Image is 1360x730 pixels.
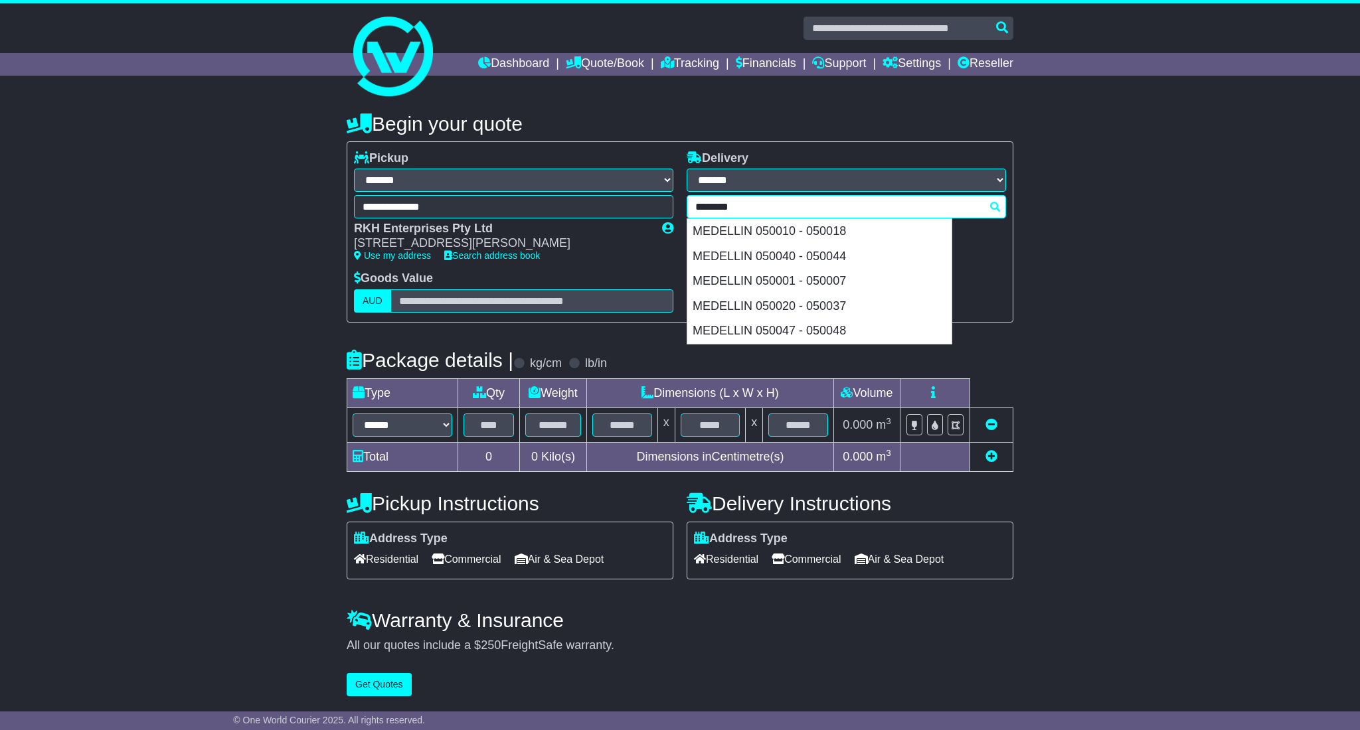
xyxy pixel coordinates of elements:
[687,244,952,269] div: MEDELLIN 050040 - 050044
[481,638,501,652] span: 250
[354,222,649,236] div: RKH Enterprises Pty Ltd
[985,450,997,463] a: Add new item
[687,269,952,294] div: MEDELLIN 050001 - 050007
[876,450,891,463] span: m
[736,53,796,76] a: Financials
[515,549,604,569] span: Air & Sea Depot
[478,53,549,76] a: Dashboard
[772,549,841,569] span: Commercial
[586,442,833,471] td: Dimensions in Centimetre(s)
[354,250,431,261] a: Use my address
[694,549,758,569] span: Residential
[444,250,540,261] a: Search address book
[687,151,748,166] label: Delivery
[687,492,1013,514] h4: Delivery Instructions
[354,236,649,251] div: [STREET_ADDRESS][PERSON_NAME]
[687,319,952,344] div: MEDELLIN 050047 - 050048
[843,418,873,431] span: 0.000
[746,407,763,442] td: x
[531,450,538,463] span: 0
[354,532,448,546] label: Address Type
[432,549,501,569] span: Commercial
[354,151,408,166] label: Pickup
[566,53,644,76] a: Quote/Book
[347,442,458,471] td: Total
[233,715,425,725] span: © One World Courier 2025. All rights reserved.
[661,53,719,76] a: Tracking
[958,53,1013,76] a: Reseller
[812,53,866,76] a: Support
[694,532,788,546] label: Address Type
[347,638,1013,653] div: All our quotes include a $ FreightSafe warranty.
[876,418,891,431] span: m
[347,113,1013,135] h4: Begin your quote
[657,407,675,442] td: x
[458,442,520,471] td: 0
[354,549,418,569] span: Residential
[585,356,607,371] label: lb/in
[354,271,433,286] label: Goods Value
[886,416,891,426] sup: 3
[687,219,952,244] div: MEDELLIN 050010 - 050018
[586,378,833,407] td: Dimensions (L x W x H)
[354,289,391,313] label: AUD
[458,378,520,407] td: Qty
[687,195,1006,218] typeahead: Please provide city
[520,442,587,471] td: Kilo(s)
[687,294,952,319] div: MEDELLIN 050020 - 050037
[347,378,458,407] td: Type
[347,349,513,371] h4: Package details |
[855,549,944,569] span: Air & Sea Depot
[985,418,997,431] a: Remove this item
[347,609,1013,631] h4: Warranty & Insurance
[833,378,900,407] td: Volume
[347,492,673,514] h4: Pickup Instructions
[347,673,412,696] button: Get Quotes
[530,356,562,371] label: kg/cm
[886,448,891,458] sup: 3
[883,53,941,76] a: Settings
[520,378,587,407] td: Weight
[843,450,873,463] span: 0.000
